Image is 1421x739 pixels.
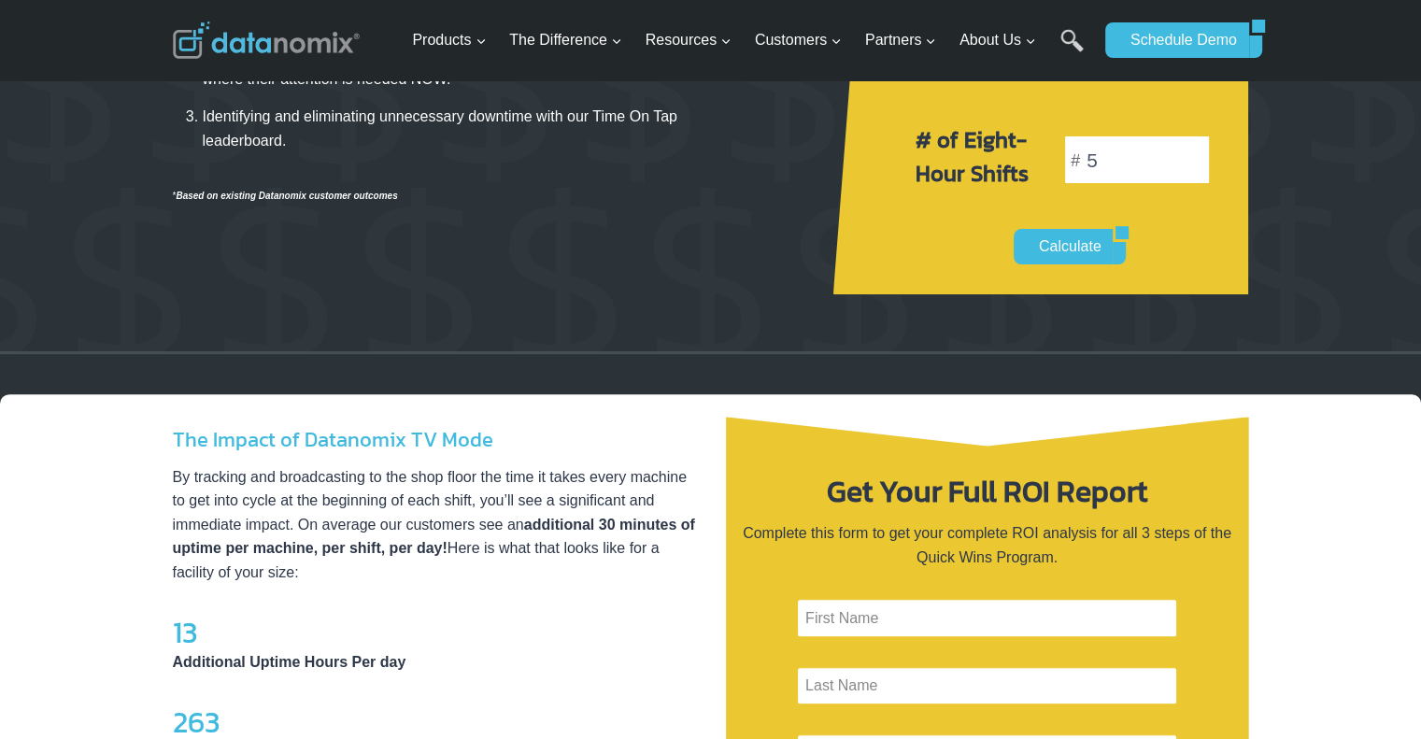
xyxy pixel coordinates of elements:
p: By tracking and broadcasting to the shop floor the time it takes every machine to get into cycle ... [173,465,696,585]
a: Calculate [1014,229,1114,264]
h4: The Impact of Datanomix TV Mode [173,424,696,455]
p: Complete this form to get your complete ROI analysis for all 3 steps of the Quick Wins Program. [741,521,1234,569]
nav: Primary Navigation [405,10,1096,71]
h4: 13 [173,630,696,635]
li: Identifying and eliminating unnecessary downtime with our Time On Tap leaderboard. [203,98,759,159]
span: The Difference [509,28,622,52]
strong: additional [524,517,595,533]
strong: Get Your Full ROI Report [827,469,1147,514]
span: Products [412,28,486,52]
strong: 30 minutes of uptime per machine, per shift, per day! [173,517,695,557]
input: First Name [797,599,1177,636]
em: Based on existing Datanomix customer outcomes [176,191,397,201]
img: Datanomix [173,21,360,59]
span: Partners [865,28,936,52]
a: Schedule Demo [1105,22,1249,58]
span: Resources [646,28,732,52]
strong: Additional Uptime Hours Per day [173,654,406,670]
h4: 263 [173,719,696,725]
a: Search [1060,29,1084,71]
strong: # of Eight-Hour Shifts [916,123,1029,190]
span: Customers [755,28,842,52]
span: About Us [959,28,1036,52]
